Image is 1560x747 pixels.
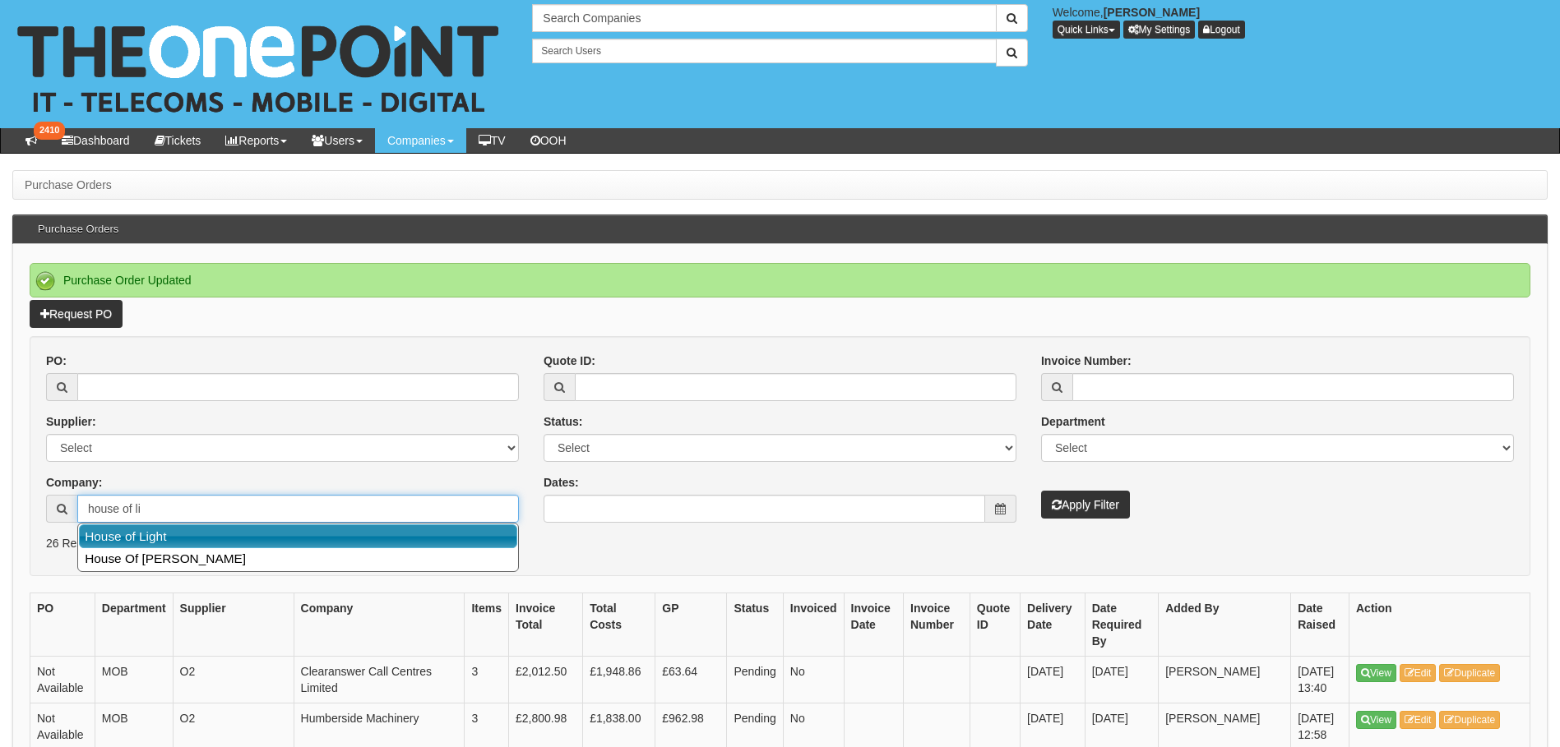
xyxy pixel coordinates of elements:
th: GP [655,593,727,657]
th: Invoiced [783,593,844,657]
td: £1,948.86 [583,657,655,703]
td: O2 [173,657,294,703]
td: [DATE] [1021,657,1086,703]
a: House of Light [79,524,517,548]
th: Added By [1159,593,1291,657]
th: Date Required By [1085,593,1158,657]
span: 2410 [34,122,65,140]
a: Edit [1400,664,1437,682]
input: Search Companies [532,4,996,32]
div: Purchase Order Updated [30,263,1530,297]
label: Dates: [544,474,579,491]
a: Users [299,128,375,153]
th: Invoice Date [844,593,903,657]
td: [DATE] [1085,657,1158,703]
th: Company [294,593,465,657]
th: Invoice Number [904,593,970,657]
th: Action [1349,593,1530,657]
th: Items [465,593,509,657]
th: PO [30,593,95,657]
td: 3 [465,657,509,703]
th: Department [95,593,173,657]
th: Invoice Total [509,593,583,657]
a: House Of [PERSON_NAME] [80,547,516,569]
a: My Settings [1123,21,1196,39]
button: Quick Links [1053,21,1120,39]
label: PO: [46,353,67,369]
button: Apply Filter [1041,491,1130,519]
div: Welcome, [1040,4,1560,39]
td: Clearanswer Call Centres Limited [294,657,465,703]
a: Edit [1400,711,1437,729]
a: Reports [213,128,299,153]
p: 26 Results [46,535,1514,551]
td: Not Available [30,657,95,703]
td: £2,012.50 [509,657,583,703]
a: Duplicate [1439,664,1500,682]
a: View [1356,711,1396,729]
th: Date Raised [1291,593,1349,657]
li: Purchase Orders [25,177,112,193]
th: Status [727,593,783,657]
a: TV [466,128,518,153]
td: £63.64 [655,657,727,703]
th: Supplier [173,593,294,657]
a: View [1356,664,1396,682]
a: OOH [518,128,579,153]
th: Delivery Date [1021,593,1086,657]
input: Search Users [532,39,996,63]
td: Pending [727,657,783,703]
th: Total Costs [583,593,655,657]
label: Quote ID: [544,353,595,369]
a: Dashboard [49,128,142,153]
th: Quote ID [970,593,1020,657]
td: No [783,657,844,703]
td: MOB [95,657,173,703]
b: [PERSON_NAME] [1104,6,1200,19]
td: [DATE] 13:40 [1291,657,1349,703]
a: Tickets [142,128,214,153]
td: [PERSON_NAME] [1159,657,1291,703]
label: Department [1041,413,1105,430]
label: Company: [46,474,102,491]
a: Logout [1198,21,1245,39]
label: Supplier: [46,413,96,430]
h3: Purchase Orders [30,215,127,243]
label: Status: [544,413,582,430]
label: Invoice Number: [1041,353,1132,369]
a: Companies [375,128,466,153]
a: Duplicate [1439,711,1500,729]
a: Request PO [30,300,123,328]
